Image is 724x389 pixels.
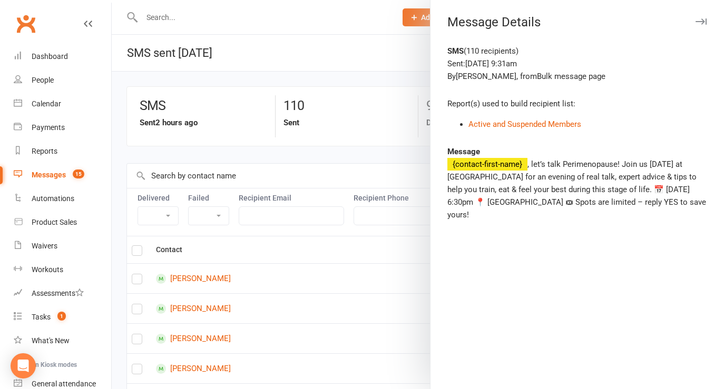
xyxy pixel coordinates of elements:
div: Report(s) used to build recipient list: [447,97,707,110]
div: Product Sales [32,218,77,226]
strong: Message [447,147,480,156]
a: Assessments [14,282,111,305]
div: Automations [32,194,74,203]
div: Reports [32,147,57,155]
div: General attendance [32,380,96,388]
a: Payments [14,116,111,139]
a: Tasks 1 [14,305,111,329]
div: Tasks [32,313,51,321]
div: Waivers [32,242,57,250]
span: 1 [57,312,66,321]
div: Assessments [32,289,84,297]
a: Clubworx [13,11,39,37]
a: Product Sales [14,211,111,234]
strong: SMS [447,46,464,56]
a: Dashboard [14,45,111,68]
span: 15 [73,169,84,178]
div: ( 110 recipients ) [447,45,707,57]
a: Calendar [14,92,111,116]
div: What's New [32,336,70,345]
div: , let’s talk Perimenopause! Join us [DATE] at [GEOGRAPHIC_DATA] for an evening of real talk, expe... [447,158,707,221]
a: Automations [14,187,111,211]
div: Message Details [431,15,724,29]
div: Calendar [32,99,61,108]
div: Payments [32,123,65,132]
div: By [PERSON_NAME] , from Bulk message page [447,70,707,83]
div: Sent: [DATE] 9:31am [447,57,707,70]
a: Waivers [14,234,111,258]
div: Messages [32,171,66,179]
a: Workouts [14,258,111,282]
a: What's New [14,329,111,353]
div: Workouts [32,265,63,274]
a: Reports [14,139,111,163]
a: People [14,68,111,92]
div: People [32,76,54,84]
div: Open Intercom Messenger [11,353,36,378]
a: Messages 15 [14,163,111,187]
div: Dashboard [32,52,68,61]
a: Active and Suspended Members [468,119,581,129]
